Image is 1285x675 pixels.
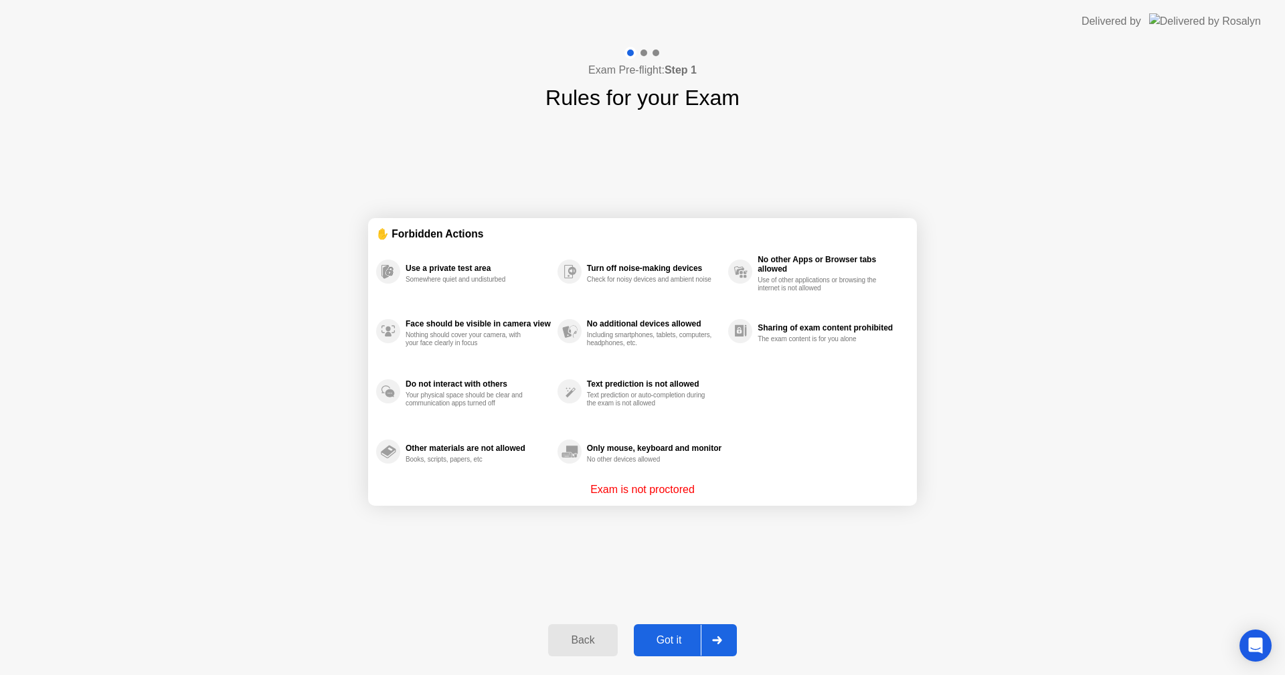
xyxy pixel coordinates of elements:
[545,82,740,114] h1: Rules for your Exam
[588,62,697,78] h4: Exam Pre-flight:
[587,264,721,273] div: Turn off noise-making devices
[758,255,902,274] div: No other Apps or Browser tabs allowed
[376,226,909,242] div: ✋ Forbidden Actions
[758,335,884,343] div: The exam content is for you alone
[406,391,532,407] div: Your physical space should be clear and communication apps turned off
[587,319,721,328] div: No additional devices allowed
[587,391,713,407] div: Text prediction or auto-completion during the exam is not allowed
[587,379,721,389] div: Text prediction is not allowed
[638,634,701,646] div: Got it
[548,624,617,656] button: Back
[1149,13,1261,29] img: Delivered by Rosalyn
[587,444,721,453] div: Only mouse, keyboard and monitor
[758,276,884,292] div: Use of other applications or browsing the internet is not allowed
[406,456,532,464] div: Books, scripts, papers, etc
[1082,13,1141,29] div: Delivered by
[587,276,713,284] div: Check for noisy devices and ambient noise
[406,264,551,273] div: Use a private test area
[1239,630,1272,662] div: Open Intercom Messenger
[406,379,551,389] div: Do not interact with others
[590,482,695,498] p: Exam is not proctored
[406,319,551,328] div: Face should be visible in camera view
[758,323,902,332] div: Sharing of exam content prohibited
[406,331,532,347] div: Nothing should cover your camera, with your face clearly in focus
[587,456,713,464] div: No other devices allowed
[587,331,713,347] div: Including smartphones, tablets, computers, headphones, etc.
[406,276,532,284] div: Somewhere quiet and undisturbed
[634,624,737,656] button: Got it
[552,634,613,646] div: Back
[665,64,697,76] b: Step 1
[406,444,551,453] div: Other materials are not allowed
